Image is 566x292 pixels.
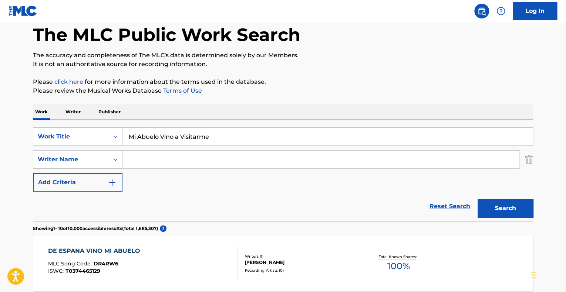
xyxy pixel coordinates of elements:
[477,7,486,16] img: search
[33,225,158,232] p: Showing 1 - 10 of 10,000 accessible results (Total 1,685,307 )
[108,178,117,187] img: 9d2ae6d4665cec9f34b9.svg
[245,254,357,259] div: Writers ( 1 )
[33,60,533,69] p: It is not an authoritative source for recording information.
[33,51,533,60] p: The accuracy and completeness of The MLC's data is determined solely by our Members.
[63,104,83,120] p: Writer
[426,198,474,214] a: Reset Search
[33,104,50,120] p: Work
[378,254,418,260] p: Total Known Shares:
[96,104,123,120] p: Publisher
[496,7,505,16] img: help
[531,264,536,286] div: Drag
[474,4,489,18] a: Public Search
[38,155,104,164] div: Writer Name
[54,78,83,85] a: click here
[33,24,300,46] h1: The MLC Public Work Search
[478,199,533,217] button: Search
[65,268,100,274] span: T0374465129
[245,259,357,266] div: [PERSON_NAME]
[162,87,202,94] a: Terms of Use
[513,2,557,20] a: Log In
[493,4,508,18] div: Help
[33,173,122,192] button: Add Criteria
[38,132,104,141] div: Work Title
[48,260,94,267] span: MLC Song Code :
[48,247,144,255] div: DE ESPANA VINO MI ABUELO
[33,86,533,95] p: Please review the Musical Works Database
[48,268,65,274] span: ISWC :
[245,268,357,273] div: Recording Artists ( 0 )
[33,78,533,86] p: Please for more information about the terms used in the database.
[9,6,37,16] img: MLC Logo
[33,127,533,221] form: Search Form
[160,225,166,232] span: ?
[33,236,533,291] a: DE ESPANA VINO MI ABUELOMLC Song Code:DR4RW6ISWC:T0374465129Writers (1)[PERSON_NAME]Recording Art...
[94,260,118,267] span: DR4RW6
[387,260,410,273] span: 100 %
[529,257,566,292] iframe: Chat Widget
[525,150,533,169] img: Delete Criterion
